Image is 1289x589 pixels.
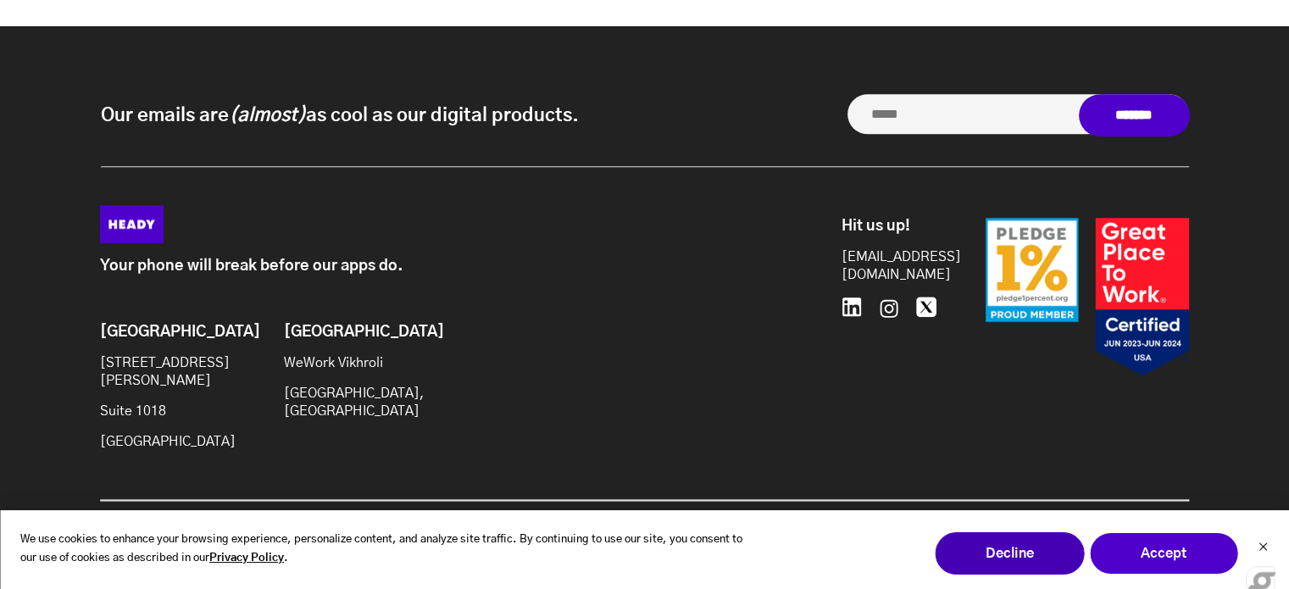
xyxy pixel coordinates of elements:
p: Your phone will break before our apps do. [100,258,765,275]
p: [STREET_ADDRESS][PERSON_NAME] [100,354,237,390]
img: Heady_Logo_Web-01 (1) [100,205,164,243]
p: Our emails are as cool as our digital products. [101,103,579,128]
img: Badges-24 [986,218,1189,376]
button: Decline [935,532,1084,575]
p: We use cookies to enhance your browsing experience, personalize content, and analyze site traffic... [20,531,753,570]
i: (almost) [229,106,306,125]
p: Suite 1018 [100,403,237,420]
p: WeWork Vikhroli [284,354,421,372]
button: Dismiss cookie banner [1258,540,1268,558]
p: [GEOGRAPHIC_DATA] [100,433,237,451]
a: Privacy Policy [209,549,284,569]
h6: [GEOGRAPHIC_DATA] [284,324,421,342]
button: Accept [1089,532,1238,575]
h6: [GEOGRAPHIC_DATA] [100,324,237,342]
h6: Hit us up! [842,218,943,236]
a: [EMAIL_ADDRESS][DOMAIN_NAME] [842,248,943,284]
p: [GEOGRAPHIC_DATA], [GEOGRAPHIC_DATA] [284,385,421,420]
